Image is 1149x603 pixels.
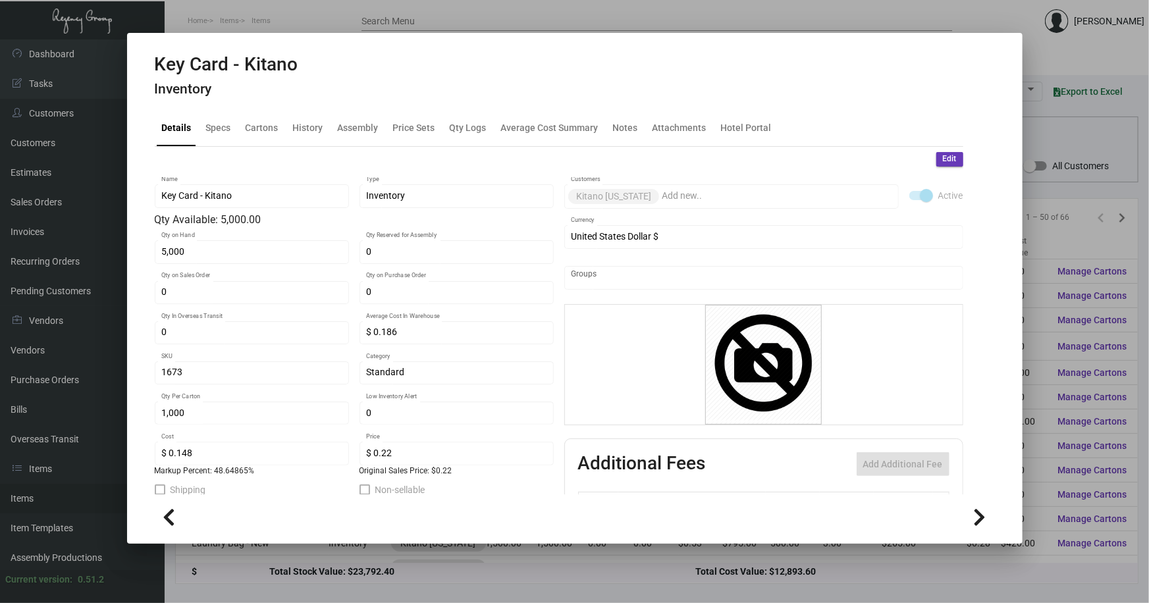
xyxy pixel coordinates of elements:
button: Edit [936,152,963,167]
div: Current version: [5,573,72,587]
div: Qty Available: 5,000.00 [155,212,554,228]
h4: Inventory [155,81,298,97]
span: Shipping [171,482,206,498]
h2: Additional Fees [578,452,706,476]
th: Price [820,492,874,515]
mat-chip: Kitano [US_STATE] [568,189,659,204]
th: Active [578,492,618,515]
div: Specs [206,121,231,135]
div: Assembly [338,121,379,135]
div: Cartons [246,121,279,135]
th: Type [618,492,766,515]
button: Add Additional Fee [857,452,949,476]
span: Active [938,188,963,203]
div: Average Cost Summary [501,121,599,135]
th: Price type [874,492,933,515]
input: Add new.. [571,273,956,283]
input: Add new.. [662,191,892,201]
th: Cost [766,492,820,515]
div: 0.51.2 [78,573,104,587]
div: Attachments [653,121,707,135]
span: Non-sellable [375,482,425,498]
div: Details [162,121,192,135]
span: Edit [943,153,957,165]
div: Price Sets [393,121,435,135]
div: Qty Logs [450,121,487,135]
span: Add Additional Fee [863,459,943,469]
div: Notes [613,121,638,135]
div: Hotel Portal [721,121,772,135]
div: History [293,121,323,135]
h2: Key Card - Kitano [155,53,298,76]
